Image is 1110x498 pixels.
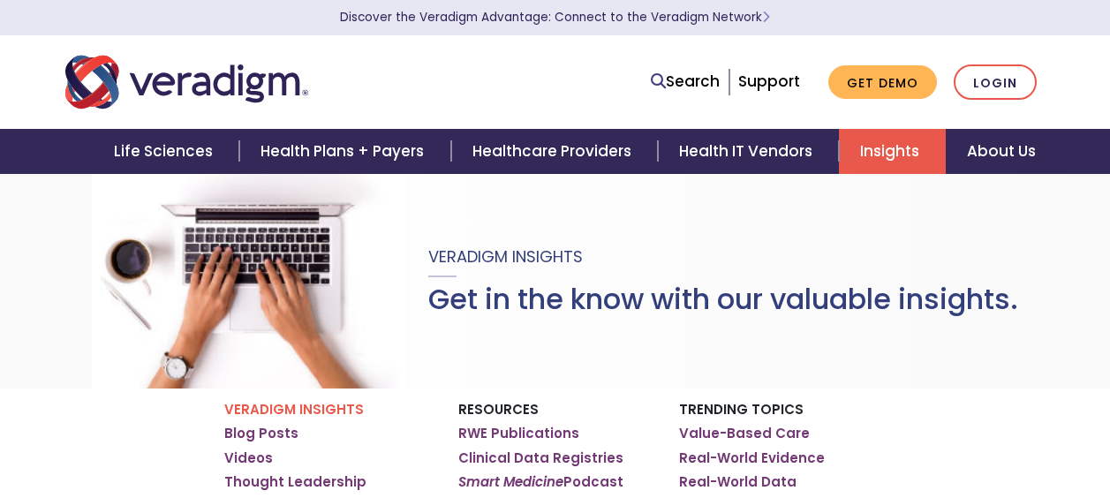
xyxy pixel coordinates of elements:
a: Get Demo [828,65,937,100]
a: Videos [224,449,273,467]
a: Login [954,64,1037,101]
a: Smart MedicinePodcast [458,473,623,491]
a: RWE Publications [458,425,579,442]
a: Health IT Vendors [658,129,839,174]
img: Veradigm logo [65,53,308,111]
a: Real-World Evidence [679,449,825,467]
a: Thought Leadership [224,473,366,491]
a: Healthcare Providers [451,129,658,174]
span: Veradigm Insights [428,245,583,268]
a: Blog Posts [224,425,298,442]
a: Life Sciences [93,129,239,174]
a: Discover the Veradigm Advantage: Connect to the Veradigm NetworkLearn More [340,9,770,26]
a: Clinical Data Registries [458,449,623,467]
em: Smart Medicine [458,472,563,491]
a: About Us [946,129,1057,174]
h1: Get in the know with our valuable insights. [428,283,1018,316]
a: Real-World Data [679,473,797,491]
a: Search [651,70,720,94]
a: Health Plans + Payers [239,129,450,174]
a: Value-Based Care [679,425,810,442]
a: Insights [839,129,946,174]
a: Support [738,71,800,92]
span: Learn More [762,9,770,26]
